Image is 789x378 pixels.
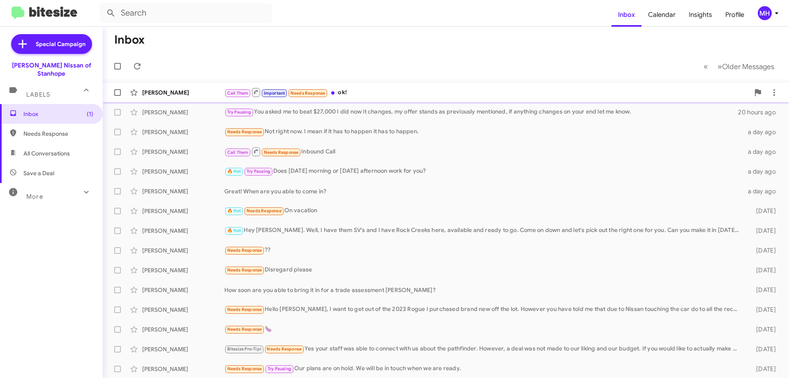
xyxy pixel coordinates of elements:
div: Disregard please [224,265,743,275]
span: More [26,193,43,200]
span: Special Campaign [36,40,85,48]
span: Needs Response [227,267,262,273]
span: « [704,61,708,72]
div: MH [758,6,772,20]
span: Needs Response [247,208,281,213]
div: [DATE] [743,345,782,353]
span: Needs Response [291,90,325,96]
div: [DATE] [743,306,782,314]
span: » [717,61,722,72]
a: Calendar [641,3,682,27]
span: Inbox [23,110,93,118]
div: [PERSON_NAME] [142,128,224,136]
div: You asked me to beat $27,000 I did now it changes, my offer stands as previously mentioned, if an... [224,107,738,117]
div: a day ago [743,187,782,195]
a: Special Campaign [11,34,92,54]
span: 🔥 Hot [227,169,241,174]
div: Yes your staff was able to connect with us about the pathfinder. However, a deal was not made to ... [224,344,743,354]
div: Inbound Call [224,146,743,157]
span: 🔥 Hot [227,208,241,213]
div: Hello [PERSON_NAME], I want to get out of the 2023 Rogue I purchased brand new off the lot. Howev... [224,305,743,314]
div: Hey [PERSON_NAME]. Well, I have them SV's and I have Rock Creeks here, available and ready to go.... [224,226,743,235]
div: [PERSON_NAME] [142,325,224,334]
div: [PERSON_NAME] [142,306,224,314]
div: ?? [224,246,743,255]
span: Try Pausing [247,169,270,174]
span: Try Pausing [227,109,251,115]
div: 20 hours ago [738,108,782,116]
div: a day ago [743,167,782,176]
div: [PERSON_NAME] [142,246,224,255]
button: Previous [699,58,713,75]
nav: Page navigation example [699,58,779,75]
span: Needs Response [227,366,262,371]
div: [DATE] [743,266,782,274]
div: [DATE] [743,365,782,373]
span: Needs Response [227,307,262,312]
a: Inbox [611,3,641,27]
button: MH [751,6,780,20]
div: a day ago [743,128,782,136]
div: [DATE] [743,325,782,334]
div: [DATE] [743,227,782,235]
span: Needs Response [227,129,262,135]
span: Try Pausing [268,366,291,371]
div: [PERSON_NAME] [142,167,224,176]
div: On vacation [224,206,743,216]
div: How soon are you able to bring it in for a trade assessment [PERSON_NAME]? [224,286,743,294]
div: [PERSON_NAME] [142,345,224,353]
span: Bitesize Pro-Tip! [227,346,261,352]
span: Call Them [227,150,249,155]
span: Needs Response [264,150,299,155]
span: Needs Response [227,327,262,332]
span: Save a Deal [23,169,54,177]
span: Needs Response [267,346,302,352]
a: Insights [682,3,719,27]
div: [PERSON_NAME] [142,108,224,116]
span: 🔥 Hot [227,228,241,233]
span: Needs Response [227,248,262,253]
div: [DATE] [743,286,782,294]
span: Call Them [227,90,249,96]
div: [PERSON_NAME] [142,365,224,373]
div: Our plans are on hold. We will be in touch when we are ready. [224,364,743,373]
div: [PERSON_NAME] [142,227,224,235]
span: Needs Response [23,130,93,138]
span: Older Messages [722,62,774,71]
div: [PERSON_NAME] [142,88,224,97]
div: [PERSON_NAME] [142,207,224,215]
div: Does [DATE] morning or [DATE] afternoon work for you? [224,167,743,176]
div: [DATE] [743,246,782,255]
div: Great! When are you able to come in? [224,187,743,195]
input: Search [99,3,272,23]
div: [DATE] [743,207,782,215]
div: [PERSON_NAME] [142,148,224,156]
h1: Inbox [114,33,145,46]
div: [PERSON_NAME] [142,266,224,274]
span: Labels [26,91,50,98]
div: [PERSON_NAME] [142,187,224,195]
div: ok! [224,87,750,97]
div: [PERSON_NAME] [142,286,224,294]
span: (1) [87,110,93,118]
a: Profile [719,3,751,27]
span: All Conversations [23,149,70,158]
div: a day ago [743,148,782,156]
span: Important [264,90,285,96]
div: 🍆 [224,325,743,334]
button: Next [713,58,779,75]
div: Not right now. I mean if it has to happen it has to happen. [224,127,743,137]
